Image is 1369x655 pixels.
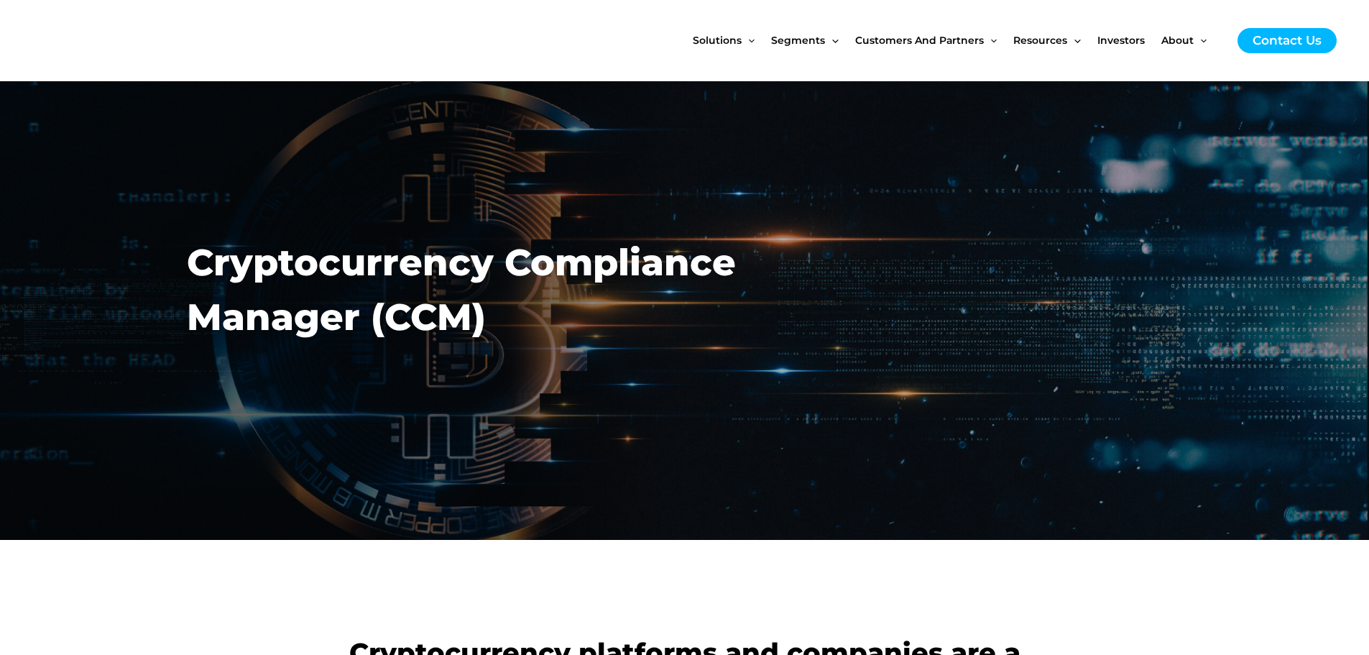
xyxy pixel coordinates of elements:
span: Menu Toggle [1194,10,1207,70]
span: Investors [1097,10,1145,70]
span: Menu Toggle [984,10,997,70]
span: Customers and Partners [855,10,984,70]
span: About [1161,10,1194,70]
span: Segments [771,10,825,70]
span: Menu Toggle [1067,10,1080,70]
span: Menu Toggle [742,10,755,70]
span: Resources [1013,10,1067,70]
h2: Cryptocurrency Compliance Manager (CCM) [187,235,862,345]
span: Menu Toggle [825,10,838,70]
nav: Site Navigation: New Main Menu [693,10,1223,70]
img: CyberCatch [25,11,198,70]
a: Contact Us [1237,28,1337,53]
a: Investors [1097,10,1161,70]
span: Solutions [693,10,742,70]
